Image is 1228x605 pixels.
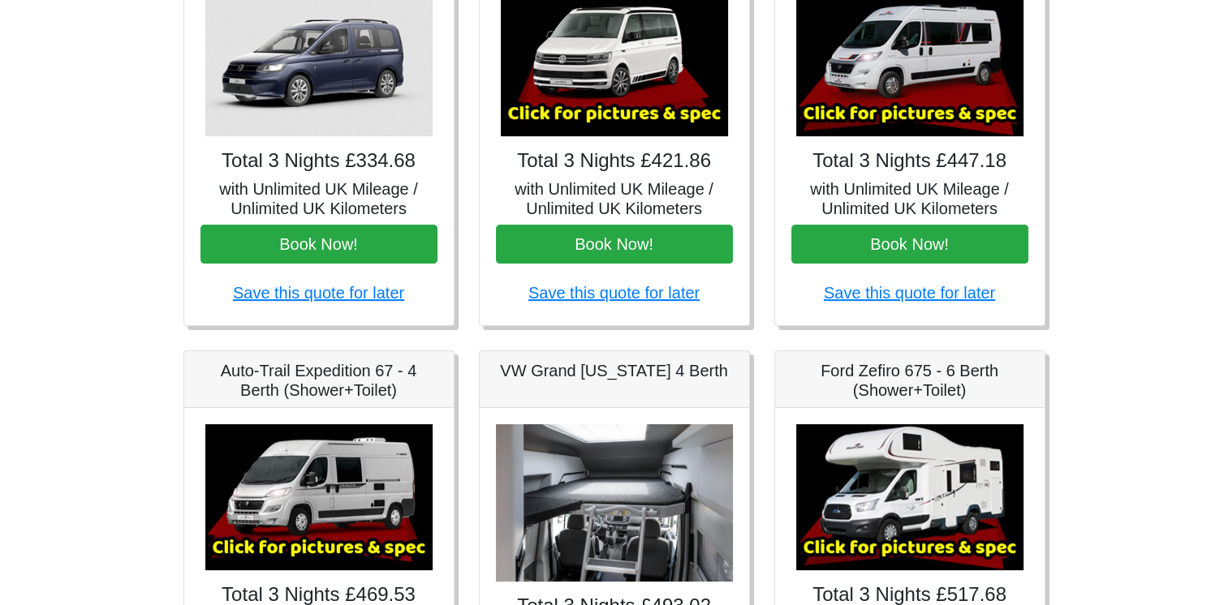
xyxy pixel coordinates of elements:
[796,424,1023,570] img: Ford Zefiro 675 - 6 Berth (Shower+Toilet)
[200,149,437,173] h4: Total 3 Nights £334.68
[824,284,995,302] a: Save this quote for later
[791,149,1028,173] h4: Total 3 Nights £447.18
[496,179,733,218] h5: with Unlimited UK Mileage / Unlimited UK Kilometers
[791,179,1028,218] h5: with Unlimited UK Mileage / Unlimited UK Kilometers
[205,424,433,570] img: Auto-Trail Expedition 67 - 4 Berth (Shower+Toilet)
[791,225,1028,264] button: Book Now!
[233,284,404,302] a: Save this quote for later
[791,361,1028,400] h5: Ford Zefiro 675 - 6 Berth (Shower+Toilet)
[528,284,700,302] a: Save this quote for later
[496,149,733,173] h4: Total 3 Nights £421.86
[496,361,733,380] h5: VW Grand [US_STATE] 4 Berth
[496,225,733,264] button: Book Now!
[200,225,437,264] button: Book Now!
[200,361,437,400] h5: Auto-Trail Expedition 67 - 4 Berth (Shower+Toilet)
[200,179,437,218] h5: with Unlimited UK Mileage / Unlimited UK Kilometers
[496,424,733,582] img: VW Grand California 4 Berth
